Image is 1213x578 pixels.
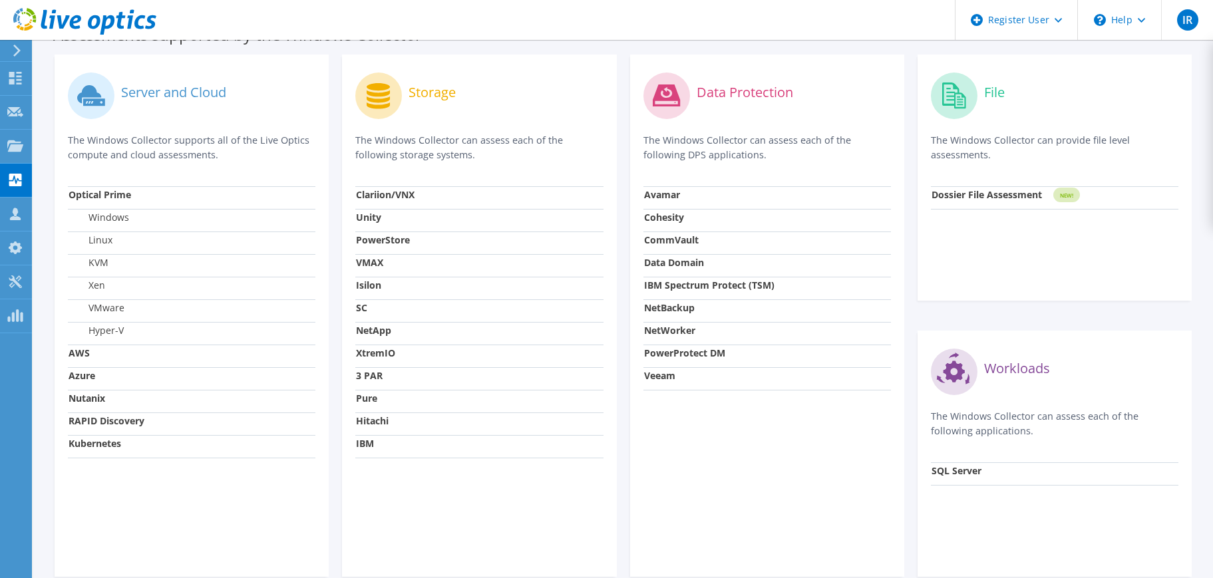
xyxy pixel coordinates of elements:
strong: Azure [69,369,95,382]
strong: VMAX [356,256,383,269]
strong: Avamar [644,188,680,201]
p: The Windows Collector can provide file level assessments. [931,133,1178,162]
strong: SC [356,301,367,314]
label: VMware [69,301,124,315]
strong: NetApp [356,324,391,337]
strong: CommVault [644,233,699,246]
p: The Windows Collector can assess each of the following applications. [931,409,1178,438]
label: KVM [69,256,108,269]
strong: IBM [356,437,374,450]
strong: SQL Server [932,464,981,477]
tspan: NEW! [1059,192,1073,199]
svg: \n [1094,14,1106,26]
strong: Hitachi [356,414,389,427]
strong: IBM Spectrum Protect (TSM) [644,279,775,291]
strong: Unity [356,211,381,223]
strong: NetWorker [644,324,695,337]
p: The Windows Collector can assess each of the following DPS applications. [643,133,891,162]
label: Windows [69,211,129,224]
label: File [984,86,1005,99]
label: Assessments supported by the Windows Collector [53,28,422,41]
strong: Dossier File Assessment [932,188,1042,201]
p: The Windows Collector supports all of the Live Optics compute and cloud assessments. [68,133,315,162]
label: Xen [69,279,105,292]
strong: Data Domain [644,256,704,269]
label: Workloads [984,362,1050,375]
p: The Windows Collector can assess each of the following storage systems. [355,133,603,162]
strong: Kubernetes [69,437,121,450]
strong: XtremIO [356,347,395,359]
strong: Nutanix [69,392,105,404]
strong: 3 PAR [356,369,383,382]
label: Linux [69,233,112,247]
strong: Veeam [644,369,675,382]
label: Storage [409,86,456,99]
strong: Optical Prime [69,188,131,201]
strong: NetBackup [644,301,695,314]
label: Hyper-V [69,324,124,337]
span: IR [1177,9,1198,31]
strong: RAPID Discovery [69,414,144,427]
strong: Clariion/VNX [356,188,415,201]
label: Server and Cloud [121,86,226,99]
label: Data Protection [697,86,793,99]
strong: Cohesity [644,211,684,223]
strong: Isilon [356,279,381,291]
strong: Pure [356,392,377,404]
strong: PowerStore [356,233,410,246]
strong: AWS [69,347,90,359]
strong: PowerProtect DM [644,347,725,359]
